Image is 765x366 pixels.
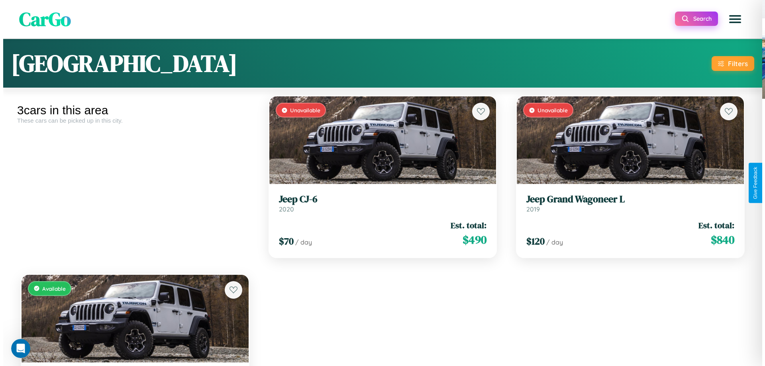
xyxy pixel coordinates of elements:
span: Search [690,15,708,22]
div: Give Feedback [749,167,755,199]
span: CarGo [16,6,68,32]
span: / day [543,238,560,246]
span: Available [39,285,63,292]
button: Search [672,12,715,26]
button: Give Feedback [745,163,759,203]
div: These cars can be picked up in this city. [14,117,250,124]
span: Unavailable [287,107,317,114]
div: Filters [725,59,745,68]
iframe: Intercom live chat [8,339,27,358]
h3: Jeep CJ-6 [276,194,484,205]
span: Unavailable [534,107,565,114]
span: Est. total: [695,219,731,231]
a: Jeep Grand Wagoneer L2019 [523,194,731,213]
span: $ 490 [459,232,483,248]
h1: [GEOGRAPHIC_DATA] [8,47,234,80]
div: 3 cars in this area [14,104,250,117]
span: $ 120 [523,235,541,248]
button: Filters [708,56,751,71]
h3: Jeep Grand Wagoneer L [523,194,731,205]
span: $ 840 [708,232,731,248]
span: / day [292,238,309,246]
span: Est. total: [447,219,483,231]
button: Open menu [721,8,743,30]
span: $ 70 [276,235,290,248]
a: Jeep CJ-62020 [276,194,484,213]
span: 2019 [523,205,537,213]
span: 2020 [276,205,291,213]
